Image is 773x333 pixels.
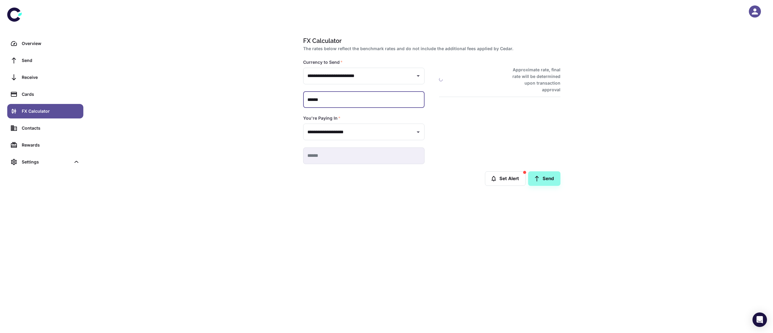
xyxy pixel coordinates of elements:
[528,171,560,186] a: Send
[7,53,83,68] a: Send
[752,312,767,327] div: Open Intercom Messenger
[22,159,71,165] div: Settings
[303,59,343,65] label: Currency to Send
[506,66,560,93] h6: Approximate rate, final rate will be determined upon transaction approval
[7,70,83,85] a: Receive
[414,128,422,136] button: Open
[303,115,341,121] label: You're Paying In
[7,155,83,169] div: Settings
[22,40,80,47] div: Overview
[303,36,558,45] h1: FX Calculator
[7,36,83,51] a: Overview
[22,125,80,131] div: Contacts
[7,87,83,102] a: Cards
[22,91,80,98] div: Cards
[7,104,83,118] a: FX Calculator
[414,72,422,80] button: Open
[7,138,83,152] a: Rewards
[7,121,83,135] a: Contacts
[22,57,80,64] div: Send
[22,74,80,81] div: Receive
[485,171,526,186] button: Set Alert
[22,142,80,148] div: Rewards
[22,108,80,115] div: FX Calculator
